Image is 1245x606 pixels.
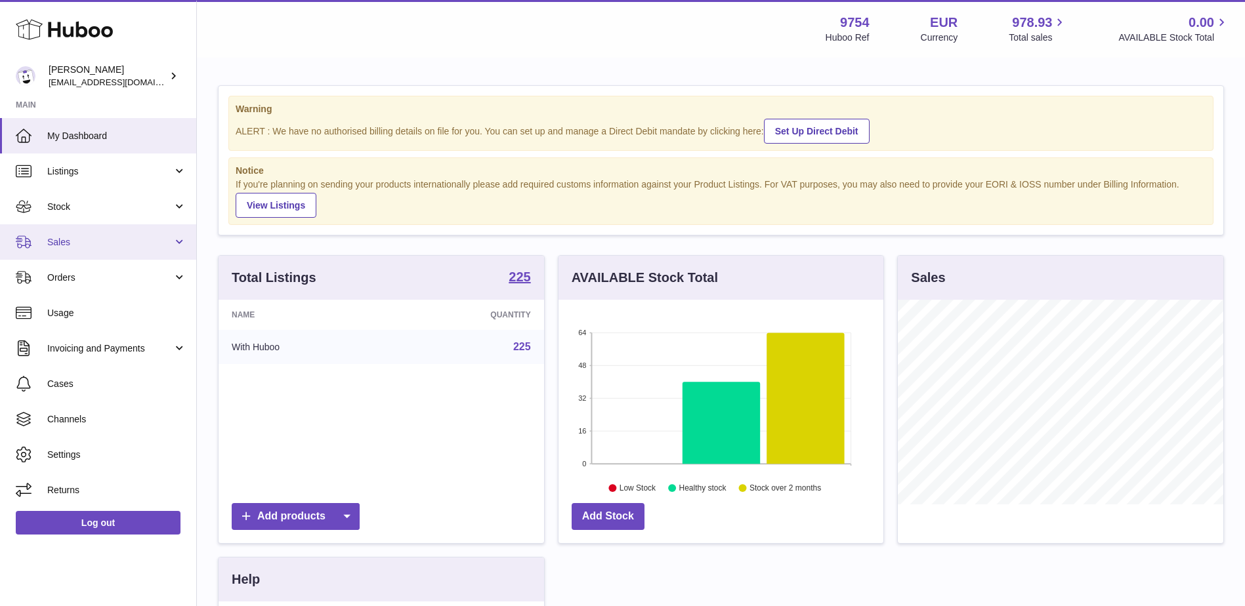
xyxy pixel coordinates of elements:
[840,14,870,31] strong: 9754
[236,117,1206,144] div: ALERT : We have no authorised billing details on file for you. You can set up and manage a Direct...
[764,119,870,144] a: Set Up Direct Debit
[509,270,530,286] a: 225
[16,66,35,86] img: info@fieldsluxury.london
[232,269,316,287] h3: Total Listings
[826,31,870,44] div: Huboo Ref
[1189,14,1214,31] span: 0.00
[47,272,173,284] span: Orders
[390,300,543,330] th: Quantity
[232,503,360,530] a: Add products
[572,269,718,287] h3: AVAILABLE Stock Total
[749,484,821,493] text: Stock over 2 months
[47,484,186,496] span: Returns
[47,236,173,249] span: Sales
[47,307,186,319] span: Usage
[16,511,180,535] a: Log out
[578,394,586,402] text: 32
[1118,31,1229,44] span: AVAILABLE Stock Total
[219,330,390,364] td: With Huboo
[47,165,173,178] span: Listings
[47,378,186,390] span: Cases
[572,503,644,530] a: Add Stock
[236,165,1206,177] strong: Notice
[1118,14,1229,44] a: 0.00 AVAILABLE Stock Total
[47,413,186,426] span: Channels
[582,460,586,468] text: 0
[1009,31,1067,44] span: Total sales
[47,342,173,355] span: Invoicing and Payments
[513,341,531,352] a: 225
[679,484,727,493] text: Healthy stock
[232,571,260,588] h3: Help
[509,270,530,283] strong: 225
[1009,14,1067,44] a: 978.93 Total sales
[236,193,316,218] a: View Listings
[47,201,173,213] span: Stock
[578,361,586,369] text: 48
[911,269,945,287] h3: Sales
[930,14,958,31] strong: EUR
[1012,14,1052,31] span: 978.93
[219,300,390,330] th: Name
[236,178,1206,218] div: If you're planning on sending your products internationally please add required customs informati...
[578,329,586,336] text: 64
[236,103,1206,115] strong: Warning
[47,130,186,142] span: My Dashboard
[49,77,193,87] span: [EMAIL_ADDRESS][DOMAIN_NAME]
[47,449,186,461] span: Settings
[620,484,656,493] text: Low Stock
[49,64,167,89] div: [PERSON_NAME]
[921,31,958,44] div: Currency
[578,427,586,435] text: 16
